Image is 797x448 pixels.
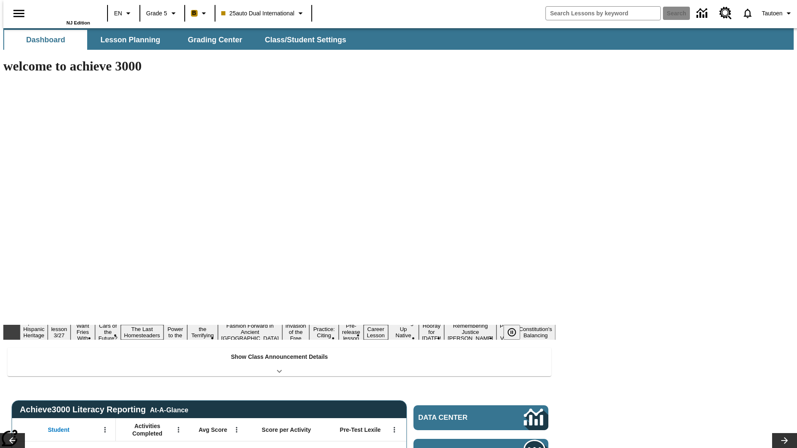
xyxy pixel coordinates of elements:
span: Pre-Test Lexile [340,426,381,433]
p: Show Class Announcement Details [231,353,328,361]
a: Data Center [413,405,548,430]
button: Pause [504,325,520,340]
span: Data Center [418,414,496,422]
button: Slide 7 Attack of the Terrifying Tomatoes [187,319,218,346]
button: Slide 15 Remembering Justice O'Connor [444,321,496,343]
button: Slide 11 Pre-release lesson [339,321,364,343]
button: Slide 3 Do You Want Fries With That? [71,315,95,349]
a: Notifications [737,2,758,24]
button: Slide 8 Fashion Forward in Ancient Rome [218,321,282,343]
button: Lesson Planning [89,30,172,50]
button: Slide 10 Mixed Practice: Citing Evidence [309,319,339,346]
h1: welcome to achieve 3000 [3,58,555,74]
span: B [192,8,196,18]
button: Open Menu [388,424,401,436]
button: Class/Student Settings [258,30,353,50]
a: Data Center [692,2,714,25]
button: Slide 2 Test lesson 3/27 en [48,319,71,346]
span: Tautoen [762,9,782,18]
span: Activities Completed [120,422,175,437]
div: Show Class Announcement Details [7,348,551,376]
button: Slide 16 Point of View [496,321,516,343]
button: Slide 4 Cars of the Future? [95,321,121,343]
div: SubNavbar [3,30,354,50]
button: Language: EN, Select a language [110,6,137,21]
button: Slide 9 The Invasion of the Free CD [282,315,310,349]
span: Student [48,426,69,433]
span: 25auto Dual International [221,9,294,18]
a: Home [36,4,90,20]
span: Avg Score [198,426,227,433]
button: Slide 13 Cooking Up Native Traditions [388,319,419,346]
button: Class: 25auto Dual International, Select your class [218,6,309,21]
button: Slide 1 ¡Viva Hispanic Heritage Month! [20,319,48,346]
span: Achieve3000 Literacy Reporting [20,405,188,414]
input: search field [546,7,660,20]
button: Slide 6 Solar Power to the People [164,319,188,346]
span: NJ Edition [66,20,90,25]
button: Open Menu [172,424,185,436]
button: Dashboard [4,30,87,50]
button: Open Menu [230,424,243,436]
div: Home [36,3,90,25]
button: Boost Class color is peach. Change class color [188,6,212,21]
div: SubNavbar [3,28,794,50]
button: Open side menu [7,1,31,26]
a: Resource Center, Will open in new tab [714,2,737,24]
div: Pause [504,325,528,340]
span: Grade 5 [146,9,167,18]
button: Slide 5 The Last Homesteaders [121,325,164,340]
button: Slide 12 Career Lesson [364,325,388,340]
button: Slide 17 The Constitution's Balancing Act [516,319,555,346]
span: EN [114,9,122,18]
button: Lesson carousel, Next [772,433,797,448]
button: Profile/Settings [758,6,797,21]
div: At-A-Glance [150,405,188,414]
button: Open Menu [99,424,111,436]
button: Slide 14 Hooray for Constitution Day! [419,321,445,343]
button: Grading Center [174,30,257,50]
button: Grade: Grade 5, Select a grade [143,6,182,21]
span: Score per Activity [262,426,311,433]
